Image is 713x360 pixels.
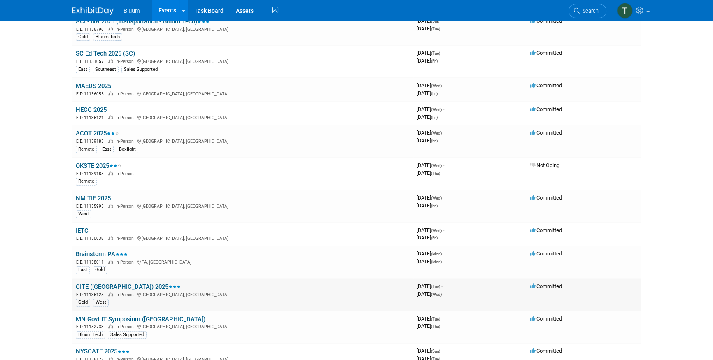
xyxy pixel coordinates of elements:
span: - [441,316,443,322]
div: PA, [GEOGRAPHIC_DATA] [76,258,410,265]
span: In-Person [115,115,136,121]
div: Southeast [93,66,119,73]
span: - [443,251,444,257]
span: [DATE] [417,50,443,56]
div: Gold [93,266,107,274]
div: Remote [76,146,97,153]
span: (Thu) [431,171,440,176]
div: [GEOGRAPHIC_DATA], [GEOGRAPHIC_DATA] [76,58,410,65]
span: (Fri) [431,204,438,208]
span: [DATE] [417,58,438,64]
div: Gold [76,33,90,41]
span: [DATE] [417,137,438,144]
span: In-Person [115,27,136,32]
span: - [441,283,443,289]
div: [GEOGRAPHIC_DATA], [GEOGRAPHIC_DATA] [76,202,410,209]
span: EID: 11151057 [76,59,107,64]
span: - [443,130,444,136]
span: [DATE] [417,235,438,241]
span: Search [580,8,599,14]
div: Gold [76,299,90,306]
span: (Fri) [431,115,438,120]
span: (Fri) [431,236,438,240]
span: EID: 11139183 [76,139,107,144]
div: Sales Supported [121,66,160,73]
span: Committed [530,227,562,233]
span: [DATE] [417,82,444,88]
span: [DATE] [417,114,438,120]
span: Committed [530,130,562,136]
span: (Fri) [431,139,438,143]
span: - [441,50,443,56]
div: [GEOGRAPHIC_DATA], [GEOGRAPHIC_DATA] [76,26,410,33]
span: [DATE] [417,227,444,233]
span: (Tue) [431,284,440,289]
a: IETC [76,227,89,235]
span: Committed [530,283,562,289]
span: [DATE] [417,202,438,209]
div: [GEOGRAPHIC_DATA], [GEOGRAPHIC_DATA] [76,235,410,242]
img: ExhibitDay [72,7,114,15]
span: - [441,348,443,354]
span: Not Going [530,162,559,168]
span: (Mon) [431,252,442,256]
span: Committed [530,50,562,56]
span: [DATE] [417,18,442,24]
img: Taylor Bradley [617,3,633,19]
span: (Tue) [431,27,440,31]
span: Committed [530,251,562,257]
div: Boxlight [117,146,138,153]
span: (Wed) [431,292,442,297]
span: (Wed) [431,228,442,233]
span: - [443,162,444,168]
img: In-Person Event [108,324,113,328]
span: Bluum [123,7,140,14]
span: [DATE] [417,106,444,112]
span: (Wed) [431,84,442,88]
span: Committed [530,195,562,201]
span: In-Person [115,91,136,97]
span: Committed [530,82,562,88]
span: In-Person [115,292,136,297]
span: Committed [530,348,562,354]
span: (Mon) [431,260,442,264]
div: East [76,66,90,73]
a: Brainstorm PA [76,251,128,258]
span: [DATE] [417,283,443,289]
div: [GEOGRAPHIC_DATA], [GEOGRAPHIC_DATA] [76,137,410,144]
span: (Thu) [431,324,440,329]
span: [DATE] [417,195,444,201]
span: [DATE] [417,323,440,329]
img: In-Person Event [108,204,113,208]
span: Committed [530,106,562,112]
span: In-Person [115,139,136,144]
span: (Tue) [431,317,440,321]
span: (Fri) [431,91,438,96]
span: (Sun) [431,349,440,353]
a: MAEDS 2025 [76,82,111,90]
div: East [100,146,114,153]
span: (Wed) [431,163,442,168]
span: [DATE] [417,251,444,257]
img: In-Person Event [108,260,113,264]
span: EID: 11139185 [76,172,107,176]
div: [GEOGRAPHIC_DATA], [GEOGRAPHIC_DATA] [76,90,410,97]
span: - [443,106,444,112]
div: [GEOGRAPHIC_DATA], [GEOGRAPHIC_DATA] [76,323,410,330]
a: Search [569,4,606,18]
a: SC Ed Tech 2025 (SC) [76,50,135,57]
span: [DATE] [417,130,444,136]
a: ACOT 2025 [76,130,119,137]
span: [DATE] [417,291,442,297]
img: In-Person Event [108,171,113,175]
span: In-Person [115,260,136,265]
span: Committed [530,316,562,322]
span: In-Person [115,204,136,209]
span: [DATE] [417,170,440,176]
div: Remote [76,178,97,185]
div: West [76,210,91,218]
div: Sales Supported [108,331,147,339]
img: In-Person Event [108,139,113,143]
span: EID: 11135995 [76,204,107,209]
a: OKSTE 2025 [76,162,121,170]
